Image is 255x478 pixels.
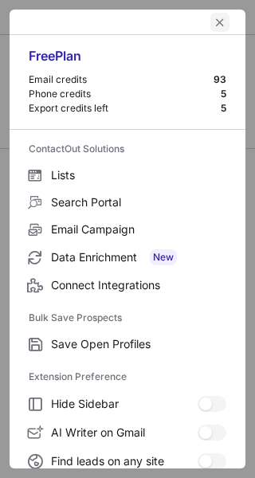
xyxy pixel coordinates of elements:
[10,390,245,418] label: Hide Sidebar
[29,136,226,162] label: ContactOut Solutions
[210,13,229,32] button: left-button
[29,48,226,73] div: Free Plan
[51,278,226,292] span: Connect Integrations
[51,168,226,182] span: Lists
[29,305,226,331] label: Bulk Save Prospects
[51,397,198,411] span: Hide Sidebar
[51,425,198,440] span: AI Writer on Gmail
[29,88,221,100] div: Phone credits
[51,195,226,210] span: Search Portal
[29,73,214,86] div: Email credits
[51,249,226,265] span: Data Enrichment
[10,418,245,447] label: AI Writer on Gmail
[221,88,226,100] div: 5
[221,102,226,115] div: 5
[29,364,226,390] label: Extension Preference
[10,243,245,272] label: Data Enrichment New
[10,189,245,216] label: Search Portal
[51,337,226,351] span: Save Open Profiles
[51,222,226,237] span: Email Campaign
[25,14,41,30] button: right-button
[150,249,177,265] span: New
[10,162,245,189] label: Lists
[10,272,245,299] label: Connect Integrations
[29,102,221,115] div: Export credits left
[10,447,245,476] label: Find leads on any site
[51,454,198,468] span: Find leads on any site
[10,216,245,243] label: Email Campaign
[10,331,245,358] label: Save Open Profiles
[214,73,226,86] div: 93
